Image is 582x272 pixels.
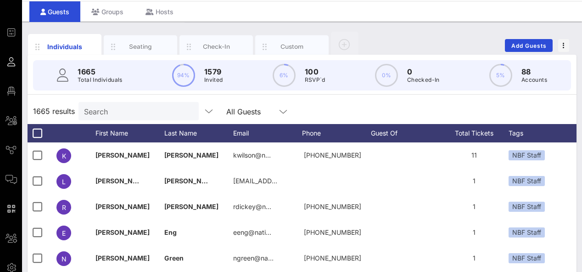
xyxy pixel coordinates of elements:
span: +15134047489 [304,203,361,210]
div: NBF Staff [509,150,545,160]
div: Guests [29,1,80,22]
div: Guest Of [371,124,440,142]
div: NBF Staff [509,176,545,186]
p: kwilson@n… [233,142,271,168]
span: +19096416180 [304,228,361,236]
span: Add Guests [511,42,547,49]
div: Last Name [164,124,233,142]
div: Individuals [45,42,85,51]
div: NBF Staff [509,202,545,212]
span: [PERSON_NAME] [95,151,150,159]
span: Eng [164,228,177,236]
div: Email [233,124,302,142]
div: 11 [440,142,509,168]
span: R [62,204,66,211]
span: K [62,152,66,160]
div: Hosts [134,1,185,22]
div: Custom [272,42,313,51]
div: All Guests [221,102,294,120]
p: 0 [407,66,440,77]
p: Total Individuals [78,75,123,85]
div: NBF Staff [509,227,545,238]
p: 88 [521,66,547,77]
p: 1579 [204,66,223,77]
div: NBF Staff [509,253,545,263]
div: Check-In [196,42,237,51]
p: rdickey@n… [233,194,271,220]
div: Seating [120,42,161,51]
span: +18056303998 [304,254,361,262]
button: Add Guests [505,39,553,52]
span: [PERSON_NAME] [95,254,150,262]
span: 1665 results [33,106,75,117]
span: [PERSON_NAME] [95,203,150,210]
p: 100 [305,66,325,77]
div: 1 [440,245,509,271]
span: [PERSON_NAME] [95,228,150,236]
span: L [62,178,66,186]
p: Checked-In [407,75,440,85]
p: ngreen@na… [233,245,274,271]
span: Green [164,254,184,262]
p: Invited [204,75,223,85]
span: [PERSON_NAME] [164,177,218,185]
div: Total Tickets [440,124,509,142]
span: +16467626311 [304,151,361,159]
span: [PERSON_NAME] [164,203,218,210]
span: E [62,229,66,237]
span: N [62,255,67,263]
div: 1 [440,168,509,194]
div: Phone [302,124,371,142]
span: [EMAIL_ADDRESS][DOMAIN_NAME] [233,177,344,185]
p: RSVP`d [305,75,325,85]
div: 1 [440,194,509,220]
div: All Guests [226,108,261,116]
div: Groups [80,1,134,22]
p: eeng@nati… [233,220,271,245]
p: Accounts [521,75,547,85]
div: 1 [440,220,509,245]
p: 1665 [78,66,123,77]
div: First Name [95,124,164,142]
span: [PERSON_NAME] [164,151,218,159]
span: [PERSON_NAME] [95,177,150,185]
